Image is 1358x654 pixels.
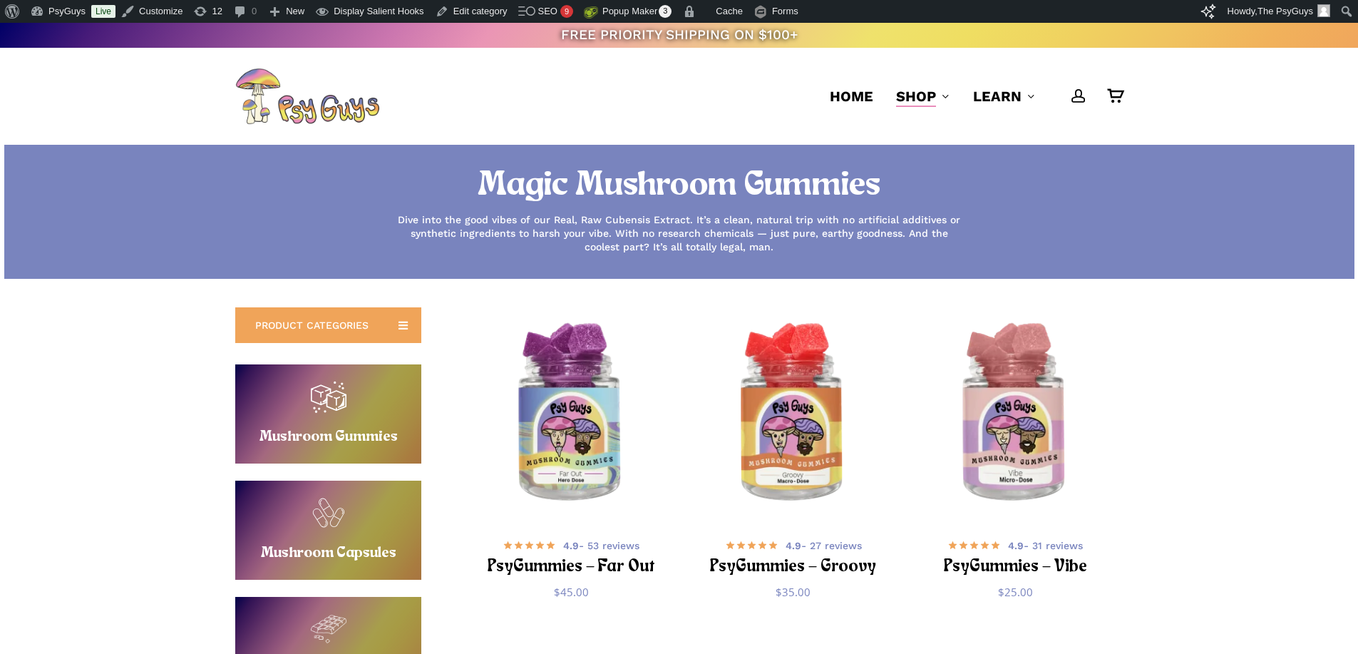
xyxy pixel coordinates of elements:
span: - 53 reviews [563,538,639,553]
a: Learn [973,86,1036,106]
span: - 27 reviews [786,538,862,553]
h2: PsyGummies – Far Out [485,554,658,581]
img: Blackberry hero dose magic mushroom gummies in a PsyGuys branded jar [467,310,676,519]
img: Strawberry macrodose magic mushroom gummies in a PsyGuys branded jar [689,310,898,519]
img: Passionfruit microdose magic mushroom gummies in a PsyGuys branded jar [911,310,1120,519]
a: PRODUCT CATEGORIES [235,307,421,343]
img: Avatar photo [1317,4,1330,17]
bdi: 35.00 [776,585,811,599]
a: 4.9- 27 reviews PsyGummies – Groovy [707,536,880,574]
b: 4.9 [1008,540,1024,551]
bdi: 25.00 [998,585,1033,599]
h2: PsyGummies – Vibe [929,554,1102,581]
a: Shop [896,86,950,106]
a: Home [830,86,873,106]
span: $ [776,585,782,599]
span: Learn [973,88,1022,105]
span: PRODUCT CATEGORIES [255,318,369,332]
b: 4.9 [563,540,579,551]
bdi: 45.00 [554,585,589,599]
h2: PsyGummies – Groovy [707,554,880,581]
span: The PsyGuys [1257,6,1313,16]
a: Live [91,5,115,18]
img: PsyGuys [235,68,379,125]
p: Dive into the good vibes of our Real, Raw Cubensis Extract. It’s a clean, natural trip with no ar... [394,213,965,254]
span: - 31 reviews [1008,538,1083,553]
div: 9 [560,5,573,18]
a: 4.9- 53 reviews PsyGummies – Far Out [485,536,658,574]
span: Home [830,88,873,105]
b: 4.9 [786,540,801,551]
a: PsyGummies - Vibe [911,310,1120,519]
a: PsyGummies - Far Out [467,310,676,519]
span: 3 [659,5,672,18]
a: 4.9- 31 reviews PsyGummies – Vibe [929,536,1102,574]
nav: Main Menu [818,48,1123,145]
a: PsyGummies - Groovy [689,310,898,519]
span: $ [998,585,1004,599]
span: $ [554,585,560,599]
span: Shop [896,88,936,105]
